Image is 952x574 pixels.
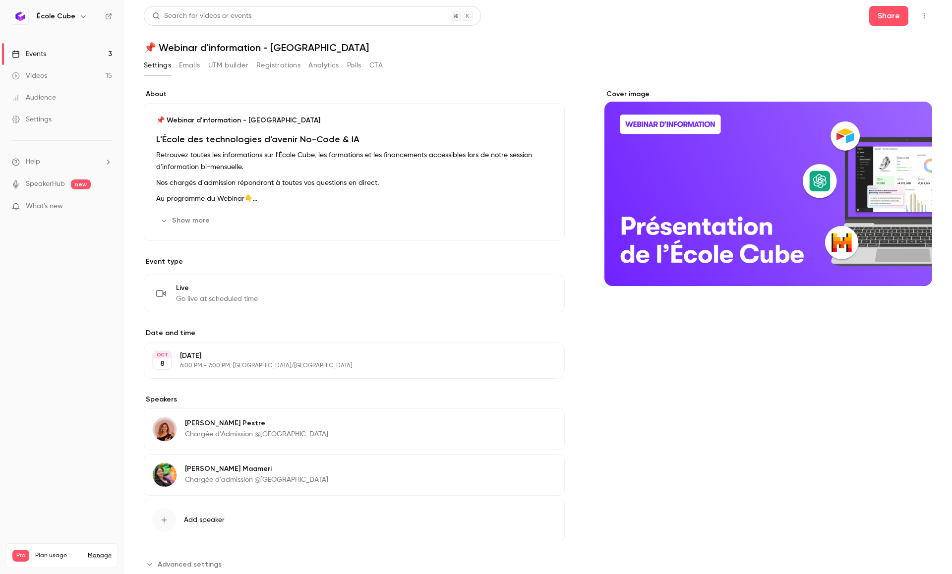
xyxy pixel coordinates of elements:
[185,418,328,428] p: [PERSON_NAME] Pestre
[176,294,258,304] span: Go live at scheduled time
[604,89,932,99] label: Cover image
[208,57,248,73] button: UTM builder
[100,202,112,211] iframe: Noticeable Trigger
[185,464,328,474] p: [PERSON_NAME] Maameri
[369,57,383,73] button: CTA
[12,71,47,81] div: Videos
[156,149,552,173] p: Retrouvez toutes les informations sur l'École Cube, les formations et les financements accessible...
[184,515,225,525] span: Add speaker
[256,57,300,73] button: Registrations
[12,93,56,103] div: Audience
[88,552,112,560] a: Manage
[156,177,552,189] p: Nos chargés d'admission répondront à toutes vos questions en direct.
[144,328,565,338] label: Date and time
[156,193,552,205] p: Au programme du Webinar👇
[144,89,565,99] label: About
[153,417,177,441] img: Caroline Pestre
[12,8,28,24] img: École Cube
[156,133,552,145] h1: L'École des technologies d'avenir No-Code & IA
[156,115,552,125] p: 📌 Webinar d'information - [GEOGRAPHIC_DATA]
[12,550,29,562] span: Pro
[185,429,328,439] p: Chargée d'Admission @[GEOGRAPHIC_DATA]
[185,475,328,485] p: Chargée d'admission @[GEOGRAPHIC_DATA]
[144,395,565,404] label: Speakers
[158,559,222,570] span: Advanced settings
[144,556,565,572] section: Advanced settings
[153,463,177,487] img: Laura Maameri
[869,6,908,26] button: Share
[180,362,512,370] p: 6:00 PM - 7:00 PM, [GEOGRAPHIC_DATA]/[GEOGRAPHIC_DATA]
[153,351,171,358] div: OCT
[144,408,565,450] div: Caroline Pestre[PERSON_NAME] PestreChargée d'Admission @[GEOGRAPHIC_DATA]
[308,57,339,73] button: Analytics
[156,213,216,229] button: Show more
[37,11,75,21] h6: École Cube
[180,351,512,361] p: [DATE]
[152,11,251,21] div: Search for videos or events
[144,454,565,496] div: Laura Maameri[PERSON_NAME] MaameriChargée d'admission @[GEOGRAPHIC_DATA]
[144,500,565,540] button: Add speaker
[12,49,46,59] div: Events
[179,57,200,73] button: Emails
[347,57,361,73] button: Polls
[12,115,52,124] div: Settings
[71,179,91,189] span: new
[35,552,82,560] span: Plan usage
[26,179,65,189] a: SpeakerHub
[144,556,228,572] button: Advanced settings
[26,157,40,167] span: Help
[604,89,932,286] section: Cover image
[12,157,112,167] li: help-dropdown-opener
[26,201,63,212] span: What's new
[144,257,565,267] p: Event type
[160,359,165,369] p: 8
[176,283,258,293] span: Live
[144,42,932,54] h1: 📌 Webinar d'information - [GEOGRAPHIC_DATA]
[144,57,171,73] button: Settings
